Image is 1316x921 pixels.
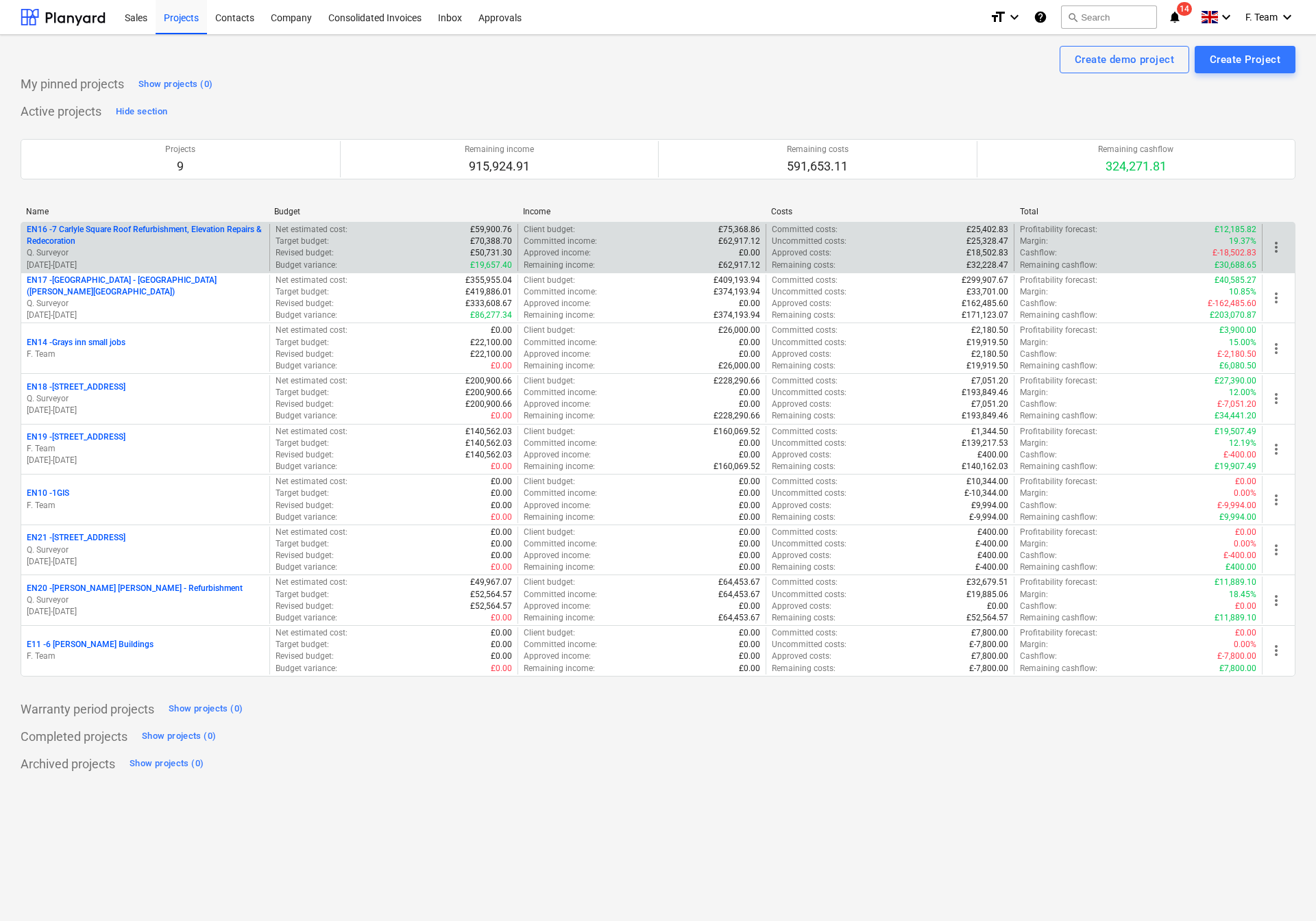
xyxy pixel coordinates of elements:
[491,527,512,538] p: £0.00
[276,512,337,523] p: Budget variance :
[276,247,334,259] p: Revised budget :
[739,247,760,259] p: £0.00
[276,349,334,360] p: Revised budget :
[524,247,591,259] p: Approved income :
[27,310,264,321] p: [DATE] - [DATE]
[966,476,1008,488] p: £10,344.00
[990,9,1006,25] i: format_size
[1020,310,1097,321] p: Remaining cashflow :
[739,512,760,523] p: £0.00
[971,375,1008,387] p: £7,051.20
[524,476,575,488] p: Client budget :
[470,310,512,321] p: £86,277.34
[276,275,348,286] p: Net estimated cost :
[491,512,512,523] p: £0.00
[1213,247,1256,259] p: £-18,502.83
[27,639,264,662] div: E11 -6 [PERSON_NAME] BuildingsF. Team
[1168,9,1182,25] i: notifications
[772,500,831,512] p: Approved costs :
[1020,236,1048,247] p: Margin :
[1219,325,1256,336] p: £3,900.00
[26,207,263,216] div: Name
[27,455,264,466] p: [DATE] - [DATE]
[772,512,836,523] p: Remaining costs :
[130,756,204,772] div: Show projects (0)
[1235,527,1256,538] p: £0.00
[165,158,195,175] p: 9
[276,426,348,438] p: Net estimated cost :
[962,298,1008,310] p: £162,485.60
[739,488,760,499] p: £0.00
[1020,488,1048,499] p: Margin :
[714,286,760,298] p: £374,193.94
[1229,337,1256,349] p: 15.00%
[772,461,836,472] p: Remaining costs :
[1217,399,1256,410] p: £-7,051.20
[1020,449,1057,461] p: Cashflow :
[1247,855,1316,921] iframe: Chat Widget
[524,449,591,461] p: Approved income :
[27,594,264,606] p: Q. Surveyor
[1215,260,1256,271] p: £30,688.65
[491,325,512,336] p: £0.00
[739,527,760,538] p: £0.00
[1020,337,1048,349] p: Margin :
[465,399,512,410] p: £200,900.66
[1215,275,1256,286] p: £40,585.27
[1268,239,1284,255] span: more_vert
[1020,375,1097,387] p: Profitability forecast :
[1020,224,1097,236] p: Profitability forecast :
[524,236,597,247] p: Committed income :
[276,310,337,321] p: Budget variance :
[1268,542,1284,558] span: more_vert
[27,639,154,651] p: E11 - 6 [PERSON_NAME] Buildings
[524,310,595,321] p: Remaining income :
[739,298,760,310] p: £0.00
[524,360,595,372] p: Remaining income :
[27,583,243,594] p: EN20 - [PERSON_NAME] [PERSON_NAME] - Refurbishment
[276,488,329,499] p: Target budget :
[1067,12,1078,23] span: search
[739,538,760,550] p: £0.00
[772,527,838,538] p: Committed costs :
[971,500,1008,512] p: £9,994.00
[1210,310,1256,321] p: £203,070.87
[772,488,846,499] p: Uncommitted costs :
[27,488,264,511] div: EN10 -1GISF. Team
[27,349,264,360] p: F. Team
[772,224,838,236] p: Committed costs :
[470,337,512,349] p: £22,100.00
[718,360,760,372] p: £26,000.00
[1020,298,1057,310] p: Cashflow :
[276,538,329,550] p: Target budget :
[27,500,264,512] p: F. Team
[27,275,264,298] p: EN17 - [GEOGRAPHIC_DATA] - [GEOGRAPHIC_DATA] ([PERSON_NAME][GEOGRAPHIC_DATA])
[739,476,760,488] p: £0.00
[524,337,597,349] p: Committed income :
[524,286,597,298] p: Committed income :
[165,698,246,720] button: Show projects (0)
[971,426,1008,438] p: £1,344.50
[718,260,760,271] p: £62,917.12
[169,701,243,717] div: Show projects (0)
[21,103,101,120] p: Active projects
[1268,340,1284,357] span: more_vert
[491,550,512,562] p: £0.00
[27,224,264,247] p: EN16 - 7 Carlyle Square Roof Refurbishment, Elevation Repairs & Redecoration
[739,399,760,410] p: £0.00
[524,260,595,271] p: Remaining income :
[718,224,760,236] p: £75,368.86
[1060,46,1189,73] button: Create demo project
[276,298,334,310] p: Revised budget :
[276,224,348,236] p: Net estimated cost :
[1215,410,1256,422] p: £34,441.20
[1245,12,1278,23] span: F. Team
[1219,360,1256,372] p: £6,080.50
[1210,51,1280,68] div: Create Project
[787,158,849,175] p: 591,653.11
[772,337,846,349] p: Uncommitted costs :
[1219,512,1256,523] p: £9,994.00
[1020,286,1048,298] p: Margin :
[27,393,264,405] p: Q. Surveyor
[27,381,264,416] div: EN18 -[STREET_ADDRESS]Q. Surveyor[DATE]-[DATE]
